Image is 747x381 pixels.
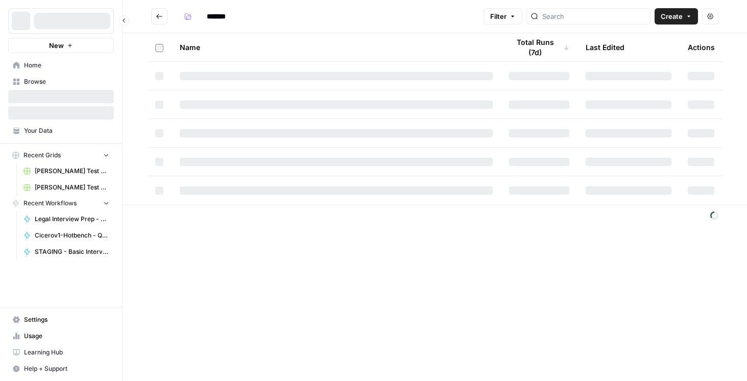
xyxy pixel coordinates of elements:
[35,166,109,176] span: [PERSON_NAME] Test Workflow - Copilot Example Grid
[8,328,114,344] a: Usage
[661,11,683,21] span: Create
[24,77,109,86] span: Browse
[180,33,493,61] div: Name
[655,8,698,25] button: Create
[35,231,109,240] span: Cicerov1-Hotbench - Question Creator
[24,364,109,373] span: Help + Support
[8,361,114,377] button: Help + Support
[35,183,109,192] span: [PERSON_NAME] Test Workflow - SERP Overview Grid
[35,247,109,256] span: STAGING - Basic Interview Prep - Grading
[19,227,114,244] a: Cicerov1-Hotbench - Question Creator
[35,215,109,224] span: Legal Interview Prep - Question Creator
[24,331,109,341] span: Usage
[23,151,61,160] span: Recent Grids
[586,33,624,61] div: Last Edited
[8,312,114,328] a: Settings
[24,348,109,357] span: Learning Hub
[688,33,715,61] div: Actions
[8,123,114,139] a: Your Data
[24,315,109,324] span: Settings
[24,61,109,70] span: Home
[19,211,114,227] a: Legal Interview Prep - Question Creator
[484,8,522,25] button: Filter
[8,38,114,53] button: New
[490,11,507,21] span: Filter
[19,179,114,196] a: [PERSON_NAME] Test Workflow - SERP Overview Grid
[23,199,77,208] span: Recent Workflows
[19,244,114,260] a: STAGING - Basic Interview Prep - Grading
[8,196,114,211] button: Recent Workflows
[19,163,114,179] a: [PERSON_NAME] Test Workflow - Copilot Example Grid
[542,11,646,21] input: Search
[509,33,569,61] div: Total Runs (7d)
[8,57,114,74] a: Home
[8,344,114,361] a: Learning Hub
[49,40,64,51] span: New
[8,148,114,163] button: Recent Grids
[8,74,114,90] a: Browse
[151,8,167,25] button: Go back
[24,126,109,135] span: Your Data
